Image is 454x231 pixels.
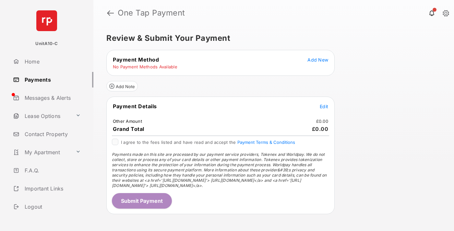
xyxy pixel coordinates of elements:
[320,103,328,110] button: Edit
[35,40,58,47] p: UnitA10-C
[10,144,73,160] a: My Apartment
[307,56,328,63] button: Add New
[112,152,327,188] span: Payments made on this site are processed by our payment service providers, Tokenex and Worldpay. ...
[118,9,185,17] strong: One Tap Payment
[113,64,178,70] td: No Payment Methods Available
[112,193,172,209] button: Submit Payment
[10,90,93,106] a: Messages & Alerts
[10,108,73,124] a: Lease Options
[10,126,93,142] a: Contact Property
[10,199,93,214] a: Logout
[106,81,138,91] button: Add Note
[312,126,329,132] span: £0.00
[316,118,329,124] td: £0.00
[10,54,93,69] a: Home
[113,103,157,110] span: Payment Details
[307,57,328,63] span: Add New
[113,56,159,63] span: Payment Method
[10,72,93,87] a: Payments
[36,10,57,31] img: svg+xml;base64,PHN2ZyB4bWxucz0iaHR0cDovL3d3dy53My5vcmcvMjAwMC9zdmciIHdpZHRoPSI2NCIgaGVpZ2h0PSI2NC...
[10,181,83,196] a: Important Links
[320,104,328,109] span: Edit
[106,34,436,42] h5: Review & Submit Your Payment
[113,126,144,132] span: Grand Total
[10,163,93,178] a: F.A.Q.
[237,140,295,145] button: I agree to the fees listed and have read and accept the
[113,118,142,124] td: Other Amount
[121,140,295,145] span: I agree to the fees listed and have read and accept the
